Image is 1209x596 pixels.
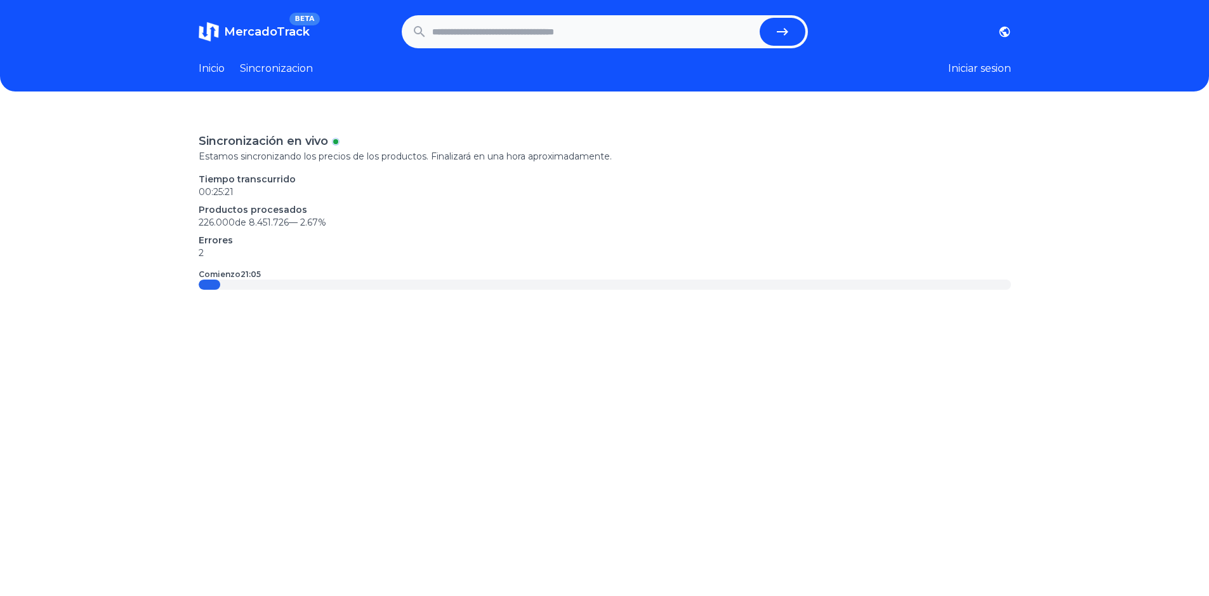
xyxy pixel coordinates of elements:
[948,61,1011,76] button: Iniciar sesion
[199,22,310,42] a: MercadoTrackBETA
[199,247,1011,259] p: 2
[199,173,1011,186] p: Tiempo transcurrido
[199,186,234,198] time: 00:25:21
[199,150,1011,163] p: Estamos sincronizando los precios de los productos. Finalizará en una hora aproximadamente.
[224,25,310,39] span: MercadoTrack
[199,132,328,150] p: Sincronización en vivo
[199,203,1011,216] p: Productos procesados
[240,61,313,76] a: Sincronizacion
[199,234,1011,247] p: Errores
[199,269,261,280] p: Comienzo
[199,61,225,76] a: Inicio
[300,217,326,228] span: 2.67 %
[289,13,319,25] span: BETA
[199,22,219,42] img: MercadoTrack
[241,269,261,279] time: 21:05
[199,216,1011,229] p: 226.000 de 8.451.726 —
